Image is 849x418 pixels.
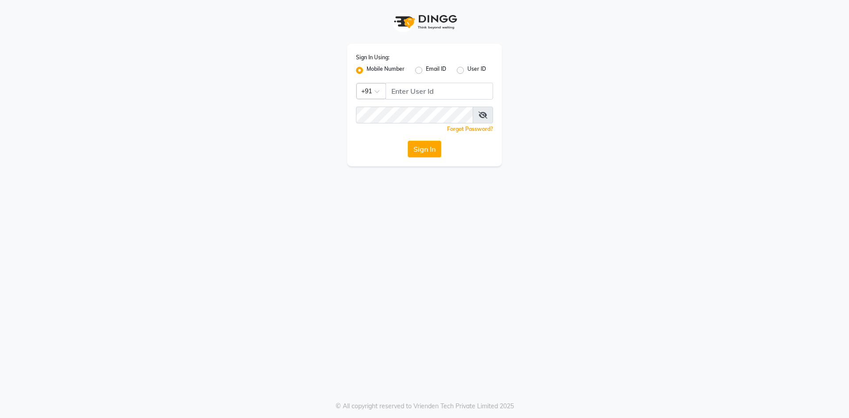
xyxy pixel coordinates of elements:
label: Email ID [426,65,446,76]
a: Forgot Password? [447,126,493,132]
input: Username [386,83,493,100]
button: Sign In [408,141,441,157]
label: User ID [467,65,486,76]
img: logo1.svg [389,9,460,35]
label: Mobile Number [367,65,405,76]
input: Username [356,107,473,123]
label: Sign In Using: [356,54,390,61]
